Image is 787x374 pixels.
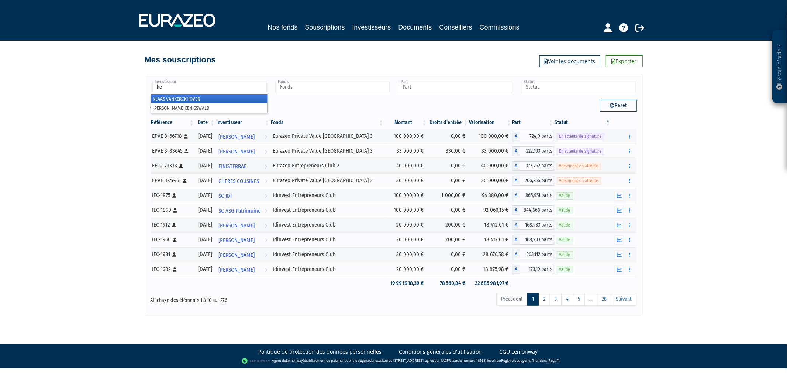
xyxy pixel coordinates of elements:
p: Besoin d'aide ? [776,34,784,100]
td: 330,00 € [427,144,469,159]
th: Fonds: activer pour trier la colonne par ordre croissant [270,116,384,129]
div: Eurazeo Private Value [GEOGRAPHIC_DATA] 3 [273,132,382,140]
div: Idinvest Entrepreneurs Club [273,251,382,258]
td: 22 685 981,97 € [469,277,512,290]
i: [Français] Personne physique [183,178,187,183]
div: [DATE] [197,132,213,140]
em: KE [185,105,190,111]
td: 0,00 € [427,129,469,144]
td: 28 676,58 € [469,247,512,262]
span: 377,252 parts [520,161,554,171]
a: 5 [573,293,585,306]
span: CHERES COUSINES [218,174,259,188]
div: [DATE] [197,177,213,184]
th: Montant: activer pour trier la colonne par ordre croissant [384,116,427,129]
span: 168,933 parts [520,220,554,230]
a: Investisseurs [352,22,391,33]
span: A [512,205,520,215]
span: En attente de signature [557,133,604,140]
i: Voir l'investisseur [265,204,267,218]
div: IEC-1981 [152,251,192,258]
td: 30 000,00 € [384,173,427,188]
i: Voir l'investisseur [265,130,267,144]
div: Idinvest Entrepreneurs Club [273,265,382,273]
th: Droits d'entrée: activer pour trier la colonne par ordre croissant [427,116,469,129]
div: [DATE] [197,191,213,199]
i: Voir l'investisseur [265,219,267,232]
span: Valide [557,222,573,229]
td: 20 000,00 € [384,232,427,247]
span: A [512,235,520,245]
a: [PERSON_NAME] [215,262,270,277]
i: [Français] Personne physique [173,193,177,198]
td: 92 060,15 € [469,203,512,218]
span: SC JDT [218,189,232,203]
a: [PERSON_NAME] [215,247,270,262]
th: Investisseur: activer pour trier la colonne par ordre croissant [215,116,270,129]
span: A [512,161,520,171]
span: [PERSON_NAME] [218,219,255,232]
div: IEC-1960 [152,236,192,244]
i: [Français] Personne physique [173,208,177,212]
a: [PERSON_NAME] [215,144,270,159]
a: Commissions [480,22,520,33]
div: Idinvest Entrepreneurs Club [273,236,382,244]
td: 94 380,00 € [469,188,512,203]
div: IEC-1982 [152,265,192,273]
td: 200,00 € [427,232,469,247]
span: 206,256 parts [520,176,554,186]
div: EEC2-73333 [152,162,192,170]
th: Statut : activer pour trier la colonne par ordre d&eacute;croissant [554,116,611,129]
div: Eurazeo Private Value [GEOGRAPHIC_DATA] 3 [273,147,382,155]
span: SC ASG Patrimoine [218,204,260,218]
div: A - Eurazeo Private Value Europe 3 [512,146,554,156]
td: 100 000,00 € [469,129,512,144]
span: A [512,191,520,200]
span: [PERSON_NAME] [218,145,255,159]
span: 222,103 parts [520,146,554,156]
a: Nos fonds [267,22,297,33]
div: [DATE] [197,162,213,170]
div: A - Idinvest Entrepreneurs Club [512,250,554,259]
td: 0,00 € [427,173,469,188]
td: 0,00 € [427,247,469,262]
i: Voir l'investisseur [265,145,267,159]
i: [Français] Personne physique [173,238,177,242]
a: Suivant [611,293,636,306]
h4: Mes souscriptions [145,55,216,64]
a: Voir les documents [539,55,600,67]
td: 30 000,00 € [469,173,512,188]
td: 100 000,00 € [384,188,427,203]
div: A - Eurazeo Private Value Europe 3 [512,176,554,186]
i: [Français] Personne physique [179,164,183,168]
div: Idinvest Entrepreneurs Club [273,206,382,214]
td: 33 000,00 € [384,144,427,159]
div: [DATE] [197,147,213,155]
a: Conditions générales d'utilisation [399,348,482,356]
i: [Français] Personne physique [172,223,176,227]
span: Versement en attente [557,163,601,170]
td: 18 412,01 € [469,232,512,247]
a: SC JDT [215,188,270,203]
span: Valide [557,192,573,199]
button: Reset [600,100,637,112]
i: Voir l'investisseur [265,160,267,173]
span: En attente de signature [557,148,604,155]
i: Voir l'investisseur [265,248,267,262]
a: Documents [398,22,432,33]
a: Conseillers [439,22,472,33]
div: [DATE] [197,265,213,273]
td: 40 000,00 € [384,159,427,173]
em: KE [175,96,179,102]
td: 19 991 918,39 € [384,277,427,290]
span: A [512,132,520,141]
span: 168,933 parts [520,235,554,245]
td: 18 412,01 € [469,218,512,232]
a: CGU Lemonway [500,348,538,356]
a: Politique de protection des données personnelles [259,348,382,356]
div: A - Idinvest Entrepreneurs Club [512,191,554,200]
span: 173,19 parts [520,265,554,274]
span: Valide [557,207,573,214]
td: 200,00 € [427,218,469,232]
span: Valide [557,251,573,258]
